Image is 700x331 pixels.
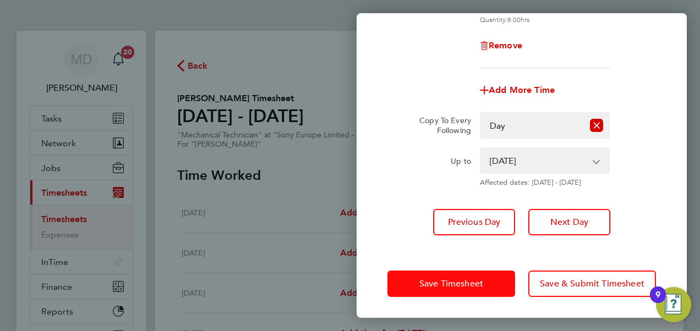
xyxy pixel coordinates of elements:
span: Previous Day [448,217,501,228]
div: 9 [655,295,660,309]
button: Remove [480,41,522,50]
label: Copy To Every Following [411,115,471,135]
button: Previous Day [433,209,515,235]
label: Up to [451,156,471,169]
button: Save & Submit Timesheet [528,271,656,297]
span: Add More Time [489,85,555,95]
button: Reset selection [590,113,603,137]
span: Affected dates: [DATE] - [DATE] [480,178,610,187]
button: Next Day [528,209,610,235]
span: Save & Submit Timesheet [540,278,644,289]
button: Open Resource Center, 9 new notifications [656,287,691,322]
span: Save Timesheet [419,278,483,289]
span: Remove [489,40,522,51]
div: Quantity: hrs [480,15,610,24]
span: 8.00 [507,15,521,24]
span: Next Day [550,217,588,228]
button: Save Timesheet [387,271,515,297]
button: Add More Time [480,86,555,95]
